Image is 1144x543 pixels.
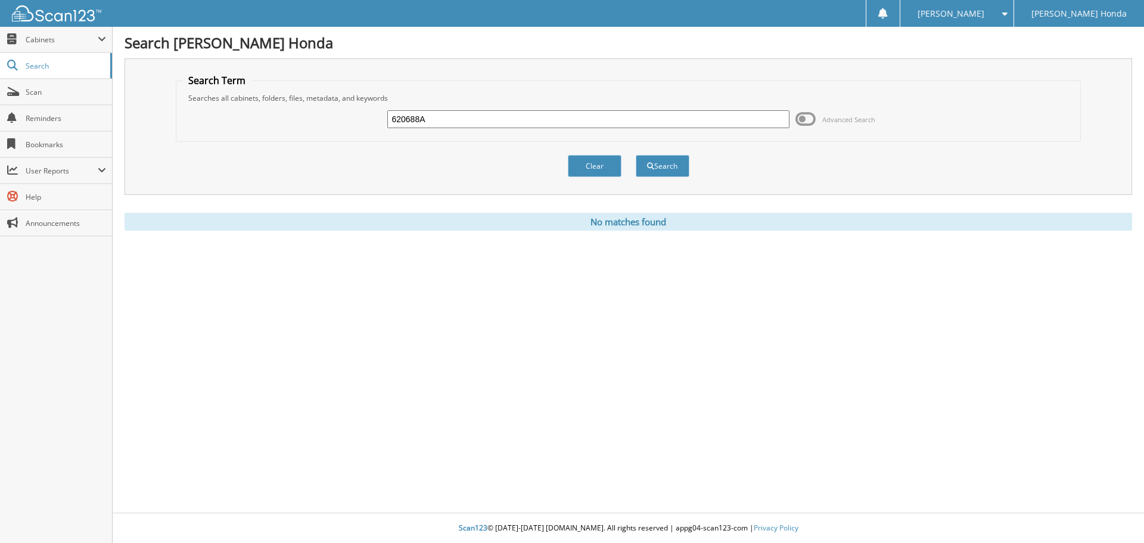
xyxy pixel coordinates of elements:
[182,93,1075,103] div: Searches all cabinets, folders, files, metadata, and keywords
[113,514,1144,543] div: © [DATE]-[DATE] [DOMAIN_NAME]. All rights reserved | appg04-scan123-com |
[26,61,104,71] span: Search
[26,166,98,176] span: User Reports
[26,139,106,150] span: Bookmarks
[26,113,106,123] span: Reminders
[26,35,98,45] span: Cabinets
[26,87,106,97] span: Scan
[918,10,984,17] span: [PERSON_NAME]
[636,155,689,177] button: Search
[459,523,487,533] span: Scan123
[822,115,875,124] span: Advanced Search
[125,33,1132,52] h1: Search [PERSON_NAME] Honda
[125,213,1132,231] div: No matches found
[26,218,106,228] span: Announcements
[182,74,251,87] legend: Search Term
[26,192,106,202] span: Help
[1031,10,1127,17] span: [PERSON_NAME] Honda
[12,5,101,21] img: scan123-logo-white.svg
[568,155,621,177] button: Clear
[754,523,798,533] a: Privacy Policy
[1084,486,1144,543] iframe: Chat Widget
